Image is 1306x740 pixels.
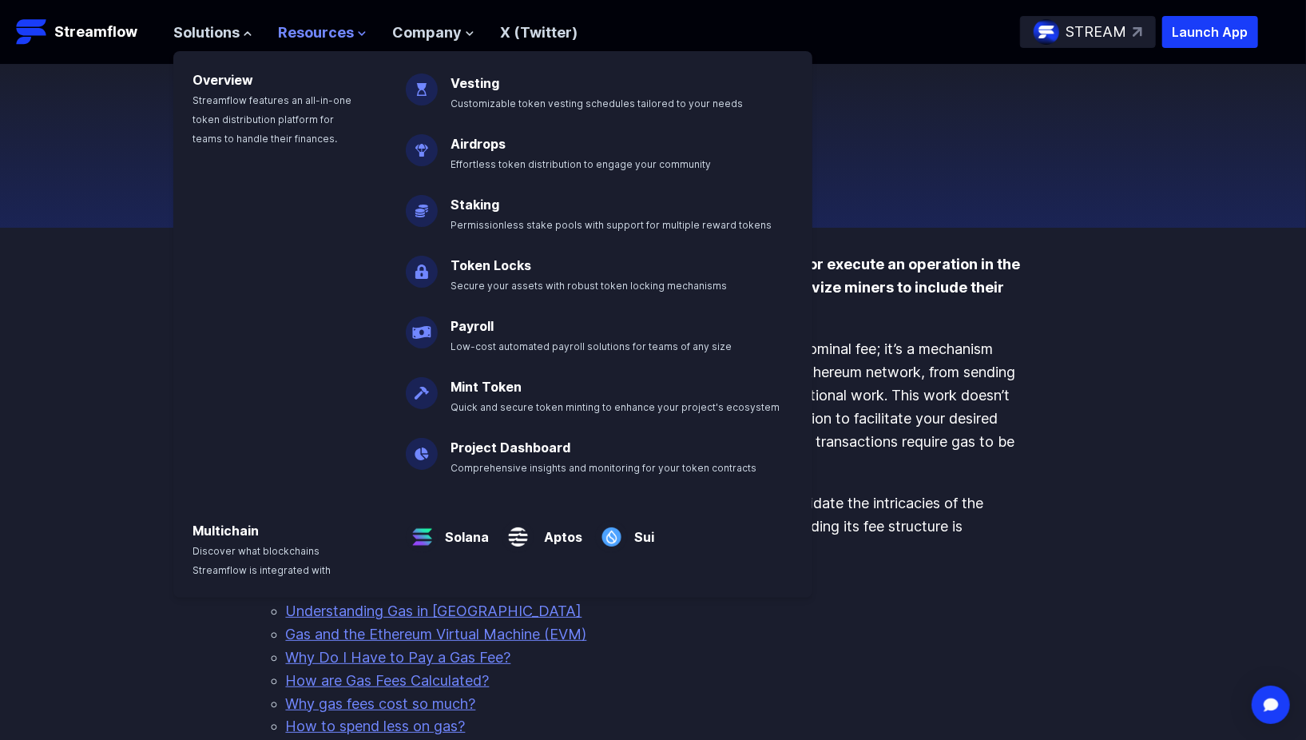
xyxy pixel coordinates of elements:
img: Staking [406,182,438,227]
img: Airdrops [406,121,438,166]
span: Comprehensive insights and monitoring for your token contracts [451,462,756,474]
span: Permissionless stake pools with support for multiple reward tokens [451,219,772,231]
a: Gas and the Ethereum Virtual Machine (EVM) [286,626,587,643]
button: Solutions [173,22,252,45]
button: Company [392,22,474,45]
p: Streamflow [54,21,137,43]
a: Airdrops [451,136,506,152]
img: Vesting [406,61,438,105]
img: Payroll [406,304,438,348]
img: top-right-arrow.svg [1133,27,1142,37]
a: Understanding Gas in [GEOGRAPHIC_DATA] [286,603,582,619]
span: Streamflow features an all-in-one token distribution platform for teams to handle their finances. [193,94,351,145]
span: Effortless token distribution to engage your community [451,158,711,170]
a: Why Do I Have to Pay a Gas Fee? [286,649,511,666]
img: Project Dashboard [406,425,438,470]
span: Low-cost automated payroll solutions for teams of any size [451,340,732,352]
a: Mint Token [451,379,522,395]
span: Customizable token vesting schedules tailored to your needs [451,97,743,109]
span: Secure your assets with robust token locking mechanisms [451,280,727,292]
a: X (Twitter) [500,24,578,41]
a: Vesting [451,75,499,91]
span: Company [392,22,462,45]
img: Token Locks [406,243,438,288]
img: Mint Token [406,364,438,409]
a: Staking [451,197,499,213]
a: How to spend less on gas? [286,718,466,734]
a: Payroll [451,318,494,334]
span: Resources [278,22,354,45]
a: Sui [628,515,654,547]
a: Aptos [534,515,582,547]
img: Aptos [502,508,534,553]
a: Project Dashboard [451,440,570,456]
div: Open Intercom Messenger [1252,686,1290,724]
span: Discover what blockchains Streamflow is integrated with [193,545,331,576]
a: STREAM [1020,16,1156,48]
img: Streamflow Logo [16,16,48,48]
a: Why gas fees cost so much? [286,695,476,712]
a: How are Gas Fees Calculated? [286,672,490,689]
span: Quick and secure token minting to enhance your project's ecosystem [451,401,780,413]
a: Multichain [193,523,259,539]
button: Resources [278,22,367,45]
p: STREAM [1066,21,1126,44]
img: Solana [406,508,439,553]
button: Launch App [1162,16,1258,48]
img: Sui [595,508,628,553]
a: Overview [193,72,253,88]
img: streamflow-logo-circle.png [1034,19,1059,45]
a: Solana [439,515,489,547]
a: Streamflow [16,16,157,48]
span: Solutions [173,22,240,45]
a: Token Locks [451,257,531,273]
